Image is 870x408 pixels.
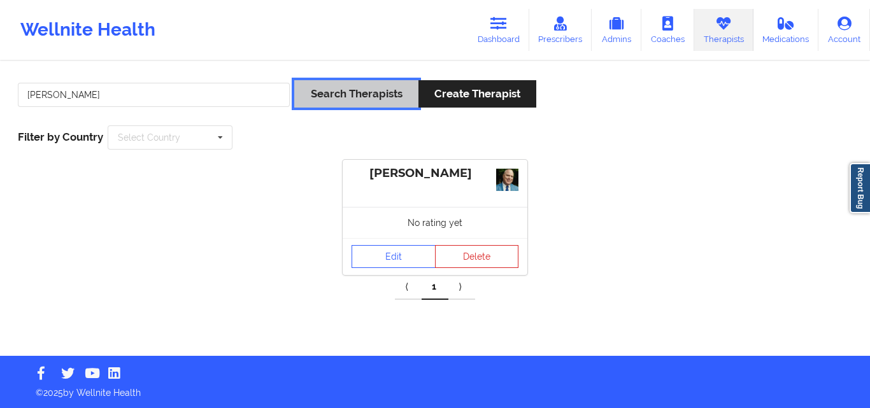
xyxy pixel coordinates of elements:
div: Pagination Navigation [395,274,475,300]
span: Filter by Country [18,130,103,143]
a: Prescribers [529,9,592,51]
div: Select Country [118,133,180,142]
button: Create Therapist [418,80,536,108]
input: Search Keywords [18,83,290,107]
p: © 2025 by Wellnite Health [27,377,843,399]
a: Report Bug [850,163,870,213]
button: Delete [435,245,519,268]
a: Dashboard [468,9,529,51]
a: Account [818,9,870,51]
a: 1 [422,274,448,300]
div: No rating yet [343,207,527,238]
a: Previous item [395,274,422,300]
div: [PERSON_NAME] [352,166,518,181]
a: Therapists [694,9,753,51]
a: Edit [352,245,436,268]
button: Search Therapists [294,80,418,108]
img: 383535ce-3942-4d12-8cc7-155f852c82de_Marsh_Square_Full.jpg [496,169,518,191]
a: Admins [592,9,641,51]
a: Coaches [641,9,694,51]
a: Medications [753,9,819,51]
a: Next item [448,274,475,300]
